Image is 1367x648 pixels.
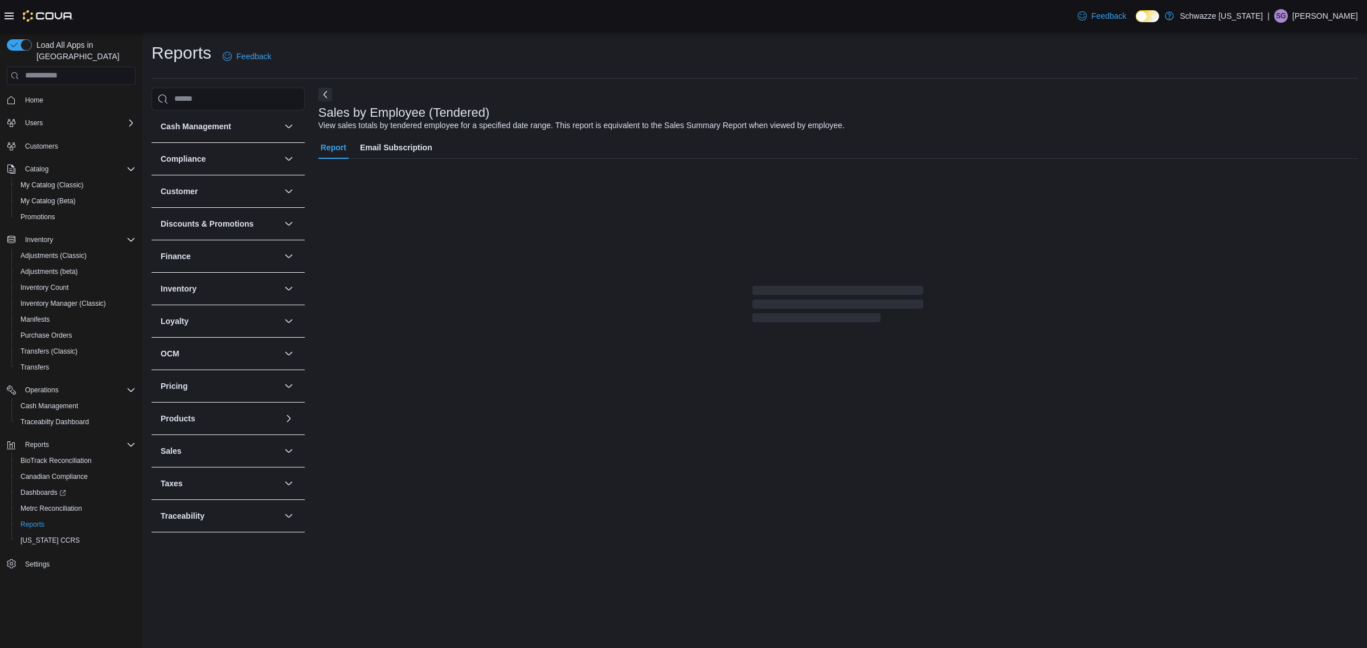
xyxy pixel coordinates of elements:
button: Traceability [282,509,296,523]
button: Compliance [282,152,296,166]
div: Sierra Graham [1274,9,1288,23]
span: Reports [16,518,136,531]
a: Transfers [16,360,54,374]
a: Settings [21,557,54,571]
span: Cash Management [21,401,78,411]
button: OCM [282,347,296,360]
span: Home [25,96,43,105]
h3: Sales [161,445,182,457]
button: Catalog [2,161,140,177]
button: Finance [161,251,280,262]
span: Loading [752,288,923,325]
button: [US_STATE] CCRS [11,532,140,548]
img: Cova [23,10,73,22]
button: My Catalog (Classic) [11,177,140,193]
span: Dark Mode [1136,22,1136,23]
h3: Loyalty [161,315,189,327]
a: Inventory Count [16,281,73,294]
span: Adjustments (Classic) [16,249,136,263]
button: Inventory [2,232,140,248]
h3: Traceability [161,510,204,522]
button: Metrc Reconciliation [11,501,140,516]
a: Feedback [218,45,276,68]
button: Sales [161,445,280,457]
button: Inventory Manager (Classic) [11,296,140,311]
h3: Taxes [161,478,183,489]
button: Adjustments (Classic) [11,248,140,264]
span: [US_STATE] CCRS [21,536,80,545]
button: Traceability [161,510,280,522]
span: BioTrack Reconciliation [21,456,92,465]
button: OCM [161,348,280,359]
h1: Reports [152,42,211,64]
span: Transfers [16,360,136,374]
a: Metrc Reconciliation [16,502,87,515]
span: Manifests [16,313,136,326]
button: Next [318,88,332,101]
button: Operations [2,382,140,398]
button: Customer [161,186,280,197]
a: Cash Management [16,399,83,413]
span: Adjustments (beta) [21,267,78,276]
span: Inventory [21,233,136,247]
span: Purchase Orders [16,329,136,342]
button: Purchase Orders [11,327,140,343]
span: Inventory Count [21,283,69,292]
button: Pricing [282,379,296,393]
span: Metrc Reconciliation [21,504,82,513]
button: Discounts & Promotions [161,218,280,229]
span: Catalog [25,165,48,174]
h3: Sales by Employee (Tendered) [318,106,490,120]
span: Traceabilty Dashboard [21,417,89,426]
span: Inventory Manager (Classic) [21,299,106,308]
p: | [1267,9,1270,23]
button: Traceabilty Dashboard [11,414,140,430]
button: Finance [282,249,296,263]
p: [PERSON_NAME] [1292,9,1358,23]
button: Discounts & Promotions [282,217,296,231]
h3: Customer [161,186,198,197]
span: Promotions [16,210,136,224]
span: My Catalog (Beta) [16,194,136,208]
a: [US_STATE] CCRS [16,534,84,547]
button: Customers [2,138,140,154]
h3: OCM [161,348,179,359]
button: Adjustments (beta) [11,264,140,280]
span: Canadian Compliance [21,472,88,481]
button: Taxes [161,478,280,489]
button: Cash Management [11,398,140,414]
div: View sales totals by tendered employee for a specified date range. This report is equivalent to t... [318,120,845,132]
button: Manifests [11,311,140,327]
button: Inventory [21,233,58,247]
button: Sales [282,444,296,458]
button: Products [282,412,296,425]
h3: Inventory [161,283,197,294]
span: Catalog [21,162,136,176]
span: Washington CCRS [16,534,136,547]
button: Operations [21,383,63,397]
button: Cash Management [161,121,280,132]
span: Reports [25,440,49,449]
span: Transfers (Classic) [16,344,136,358]
span: SG [1276,9,1286,23]
button: Transfers [11,359,140,375]
nav: Complex example [7,87,136,602]
span: Dashboards [16,486,136,499]
span: Adjustments (beta) [16,265,136,278]
a: Dashboards [11,485,140,501]
span: Reports [21,520,44,529]
button: My Catalog (Beta) [11,193,140,209]
button: Promotions [11,209,140,225]
button: Reports [11,516,140,532]
button: Users [2,115,140,131]
span: My Catalog (Classic) [16,178,136,192]
button: Transfers (Classic) [11,343,140,359]
span: Manifests [21,315,50,324]
a: Adjustments (Classic) [16,249,91,263]
a: Canadian Compliance [16,470,92,483]
button: Customer [282,184,296,198]
span: My Catalog (Beta) [21,196,76,206]
button: Canadian Compliance [11,469,140,485]
a: My Catalog (Beta) [16,194,80,208]
span: Feedback [1091,10,1126,22]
